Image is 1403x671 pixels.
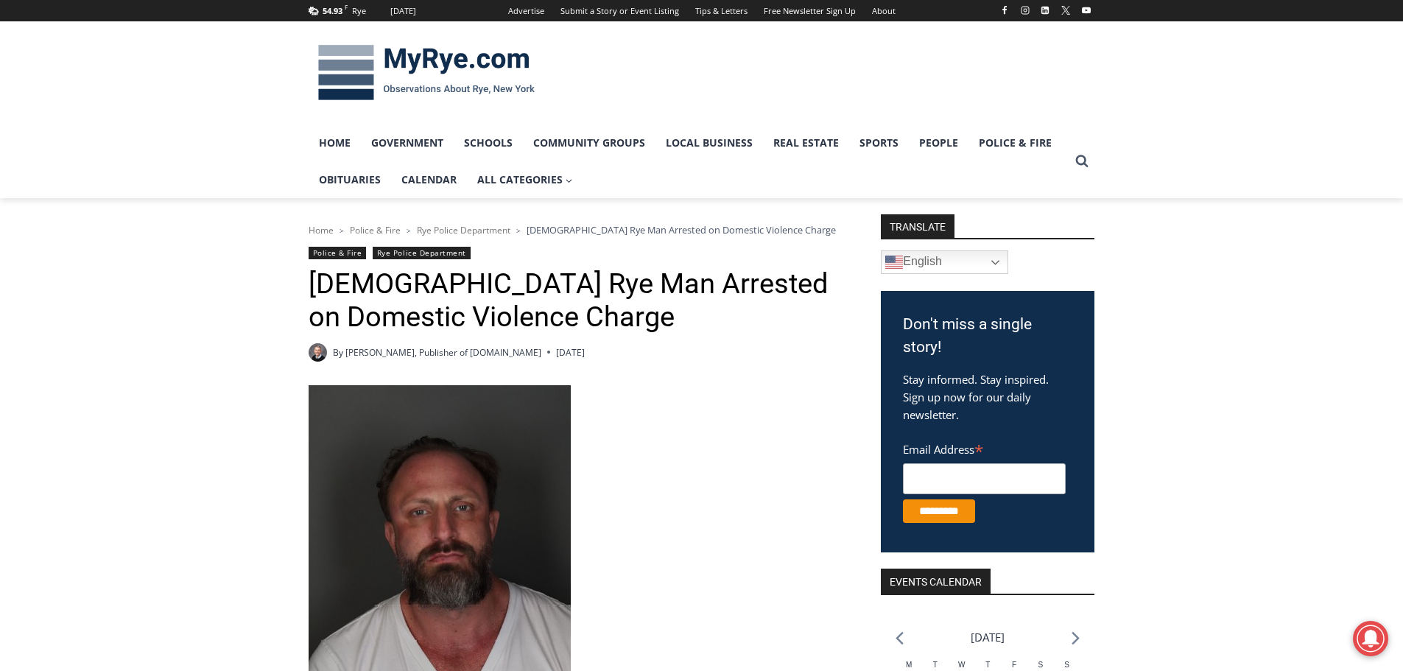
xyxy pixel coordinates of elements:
span: All Categories [477,172,573,188]
a: Rye Police Department [373,247,471,259]
a: Linkedin [1036,1,1054,19]
time: [DATE] [556,345,585,359]
a: Real Estate [763,124,849,161]
a: Schools [454,124,523,161]
a: Next month [1072,631,1080,645]
div: [DATE] [390,4,416,18]
div: Rye [352,4,366,18]
label: Email Address [903,435,1066,461]
a: Police & Fire [350,224,401,236]
h2: Events Calendar [881,569,991,594]
span: T [933,661,938,669]
span: [DEMOGRAPHIC_DATA] Rye Man Arrested on Domestic Violence Charge [527,223,836,236]
a: All Categories [467,161,583,198]
a: Community Groups [523,124,655,161]
a: Home [309,224,334,236]
img: MyRye.com [309,35,544,111]
span: > [407,225,411,236]
span: T [985,661,990,669]
a: Instagram [1016,1,1034,19]
a: Local Business [655,124,763,161]
a: Obituaries [309,161,391,198]
a: Police & Fire [968,124,1062,161]
button: View Search Form [1069,148,1095,175]
a: YouTube [1077,1,1095,19]
span: By [333,345,343,359]
a: Police & Fire [309,247,367,259]
a: Author image [309,343,327,362]
span: 54.93 [323,5,342,16]
a: [PERSON_NAME], Publisher of [DOMAIN_NAME] [345,346,541,359]
nav: Breadcrumbs [309,222,843,237]
h3: Don't miss a single story! [903,313,1072,359]
a: Sports [849,124,909,161]
a: Previous month [896,631,904,645]
nav: Primary Navigation [309,124,1069,199]
img: en [885,253,903,271]
span: S [1038,661,1043,669]
span: F [1012,661,1016,669]
a: Home [309,124,361,161]
span: W [958,661,965,669]
span: F [345,3,348,11]
a: Government [361,124,454,161]
a: Rye Police Department [417,224,510,236]
strong: TRANSLATE [881,214,954,238]
a: Calendar [391,161,467,198]
span: > [340,225,344,236]
span: > [516,225,521,236]
h1: [DEMOGRAPHIC_DATA] Rye Man Arrested on Domestic Violence Charge [309,267,843,334]
span: S [1064,661,1069,669]
a: Facebook [996,1,1013,19]
li: [DATE] [971,628,1005,647]
p: Stay informed. Stay inspired. Sign up now for our daily newsletter. [903,370,1072,424]
span: M [906,661,912,669]
a: People [909,124,968,161]
a: X [1057,1,1075,19]
a: English [881,250,1008,274]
